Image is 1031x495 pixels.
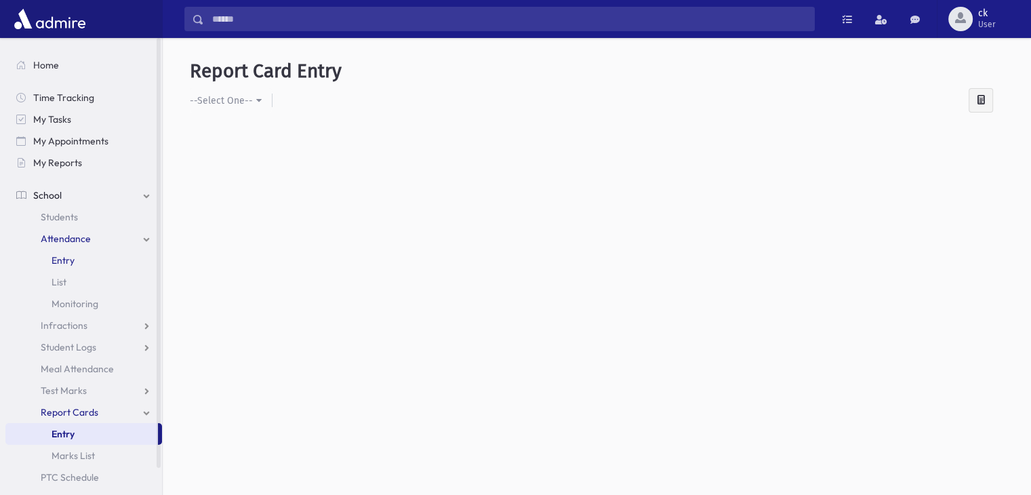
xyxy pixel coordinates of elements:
[190,60,1004,83] h5: Report Card Entry
[5,423,158,445] a: Entry
[33,113,71,125] span: My Tasks
[969,88,993,113] div: Calculate Averages
[5,250,162,271] a: Entry
[33,59,59,71] span: Home
[52,254,75,266] span: Entry
[204,7,814,31] input: Search
[5,315,162,336] a: Infractions
[52,298,98,310] span: Monitoring
[5,54,162,76] a: Home
[41,341,96,353] span: Student Logs
[11,5,89,33] img: AdmirePro
[33,157,82,169] span: My Reports
[5,380,162,401] a: Test Marks
[5,358,162,380] a: Meal Attendance
[33,189,62,201] span: School
[5,108,162,130] a: My Tasks
[978,8,996,19] span: ck
[5,401,162,423] a: Report Cards
[978,19,996,30] span: User
[41,471,99,483] span: PTC Schedule
[5,130,162,152] a: My Appointments
[5,445,162,467] a: Marks List
[33,92,94,104] span: Time Tracking
[41,384,87,397] span: Test Marks
[5,293,162,315] a: Monitoring
[41,211,78,223] span: Students
[41,319,87,332] span: Infractions
[5,336,162,358] a: Student Logs
[52,428,75,440] span: Entry
[52,276,66,288] span: List
[190,88,272,113] button: --Select One--
[5,152,162,174] a: My Reports
[190,94,253,108] div: --Select One--
[5,87,162,108] a: Time Tracking
[41,406,98,418] span: Report Cards
[5,206,162,228] a: Students
[5,467,162,488] a: PTC Schedule
[41,363,114,375] span: Meal Attendance
[5,184,162,206] a: School
[5,271,162,293] a: List
[52,450,95,462] span: Marks List
[41,233,91,245] span: Attendance
[5,228,162,250] a: Attendance
[33,135,108,147] span: My Appointments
